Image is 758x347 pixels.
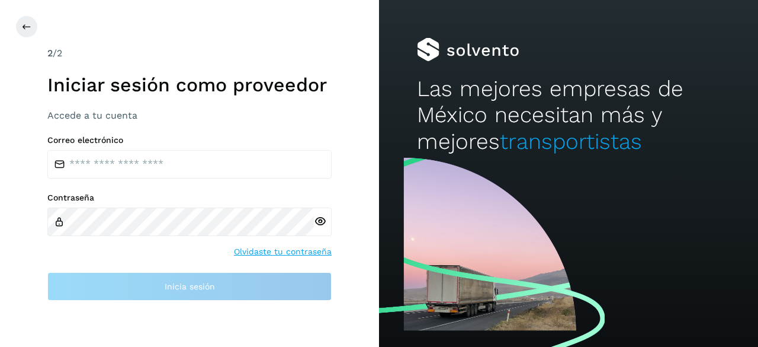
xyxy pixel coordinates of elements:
[47,193,332,203] label: Contraseña
[47,74,332,96] h1: Iniciar sesión como proveedor
[47,46,332,61] div: /2
[500,129,642,154] span: transportistas
[47,272,332,301] button: Inicia sesión
[417,76,720,155] h2: Las mejores empresas de México necesitan más y mejores
[47,47,53,59] span: 2
[234,246,332,258] a: Olvidaste tu contraseña
[165,282,215,291] span: Inicia sesión
[47,135,332,145] label: Correo electrónico
[47,110,332,121] h3: Accede a tu cuenta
